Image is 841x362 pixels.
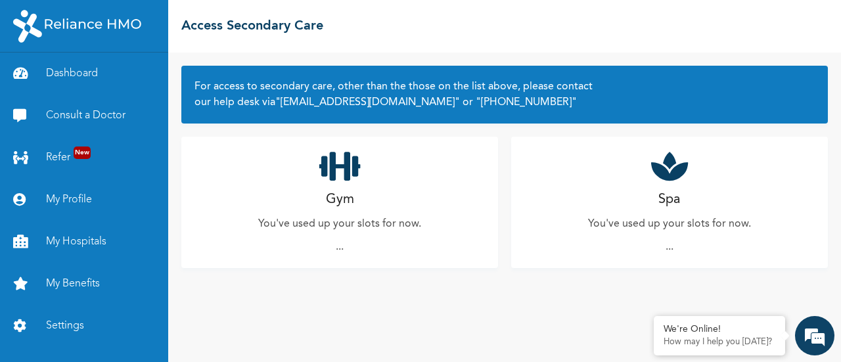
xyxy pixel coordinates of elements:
[664,324,775,335] div: We're Online!
[666,239,673,255] p: ...
[216,7,247,38] div: Minimize live chat window
[664,337,775,348] p: How may I help you today?
[129,296,251,337] div: FAQs
[76,111,181,244] span: We're online!
[194,79,815,110] h2: For access to secondary care, other than the those on the list above, please contact our help des...
[181,16,323,36] h2: Access Secondary Care
[658,190,680,210] h2: Spa
[68,74,221,91] div: Chat with us now
[275,97,460,108] a: "[EMAIL_ADDRESS][DOMAIN_NAME]"
[13,10,141,43] img: RelianceHMO's Logo
[24,66,53,99] img: d_794563401_company_1708531726252_794563401
[7,250,250,296] textarea: Type your message and hit 'Enter'
[74,147,91,159] span: New
[588,216,751,232] p: You've used up your slots for now.
[326,190,354,210] h2: Gym
[7,319,129,328] span: Conversation
[258,216,421,232] p: You've used up your slots for now.
[336,239,344,255] p: ...
[473,97,577,108] a: "[PHONE_NUMBER]"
